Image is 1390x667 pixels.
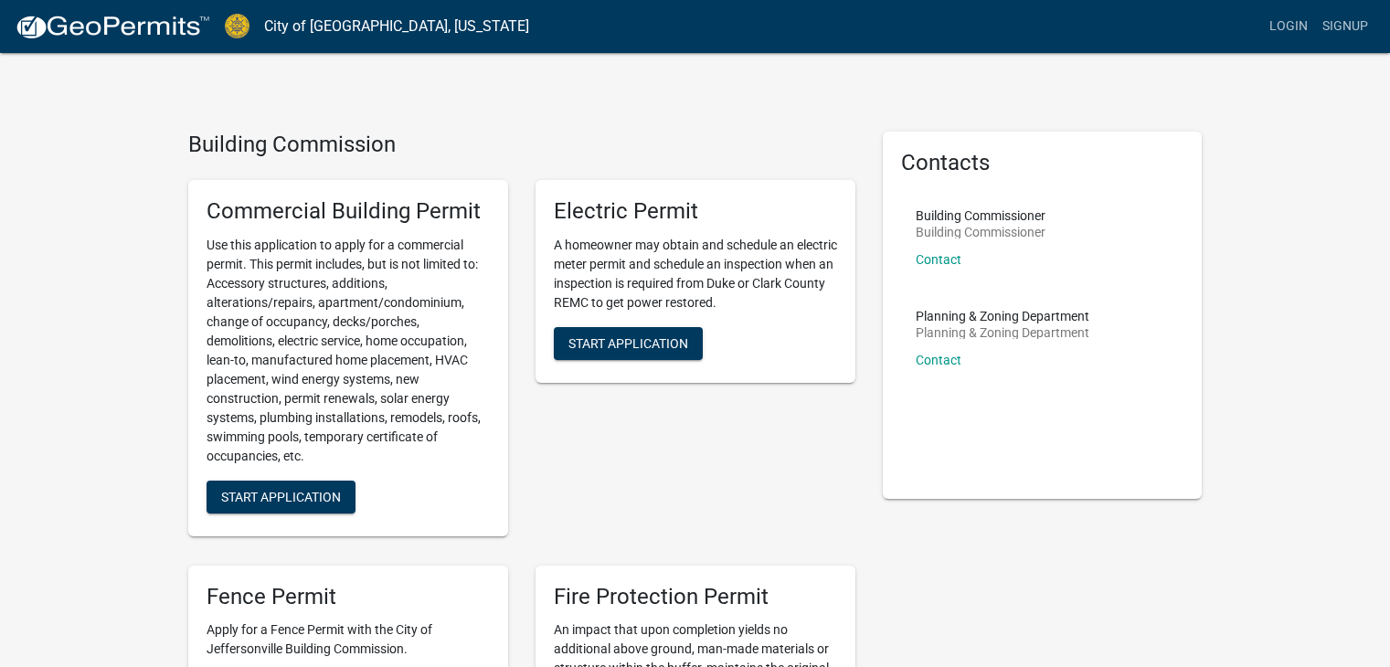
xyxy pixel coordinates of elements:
span: Start Application [221,489,341,503]
p: Planning & Zoning Department [916,310,1089,323]
a: Login [1262,9,1315,44]
p: Building Commissioner [916,209,1045,222]
button: Start Application [554,327,703,360]
p: A homeowner may obtain and schedule an electric meter permit and schedule an inspection when an i... [554,236,837,312]
span: Start Application [568,335,688,350]
a: City of [GEOGRAPHIC_DATA], [US_STATE] [264,11,529,42]
h5: Electric Permit [554,198,837,225]
h4: Building Commission [188,132,855,158]
h5: Fire Protection Permit [554,584,837,610]
a: Contact [916,252,961,267]
h5: Commercial Building Permit [207,198,490,225]
a: Signup [1315,9,1375,44]
p: Building Commissioner [916,226,1045,238]
p: Apply for a Fence Permit with the City of Jeffersonville Building Commission. [207,620,490,659]
p: Planning & Zoning Department [916,326,1089,339]
a: Contact [916,353,961,367]
h5: Contacts [901,150,1184,176]
p: Use this application to apply for a commercial permit. This permit includes, but is not limited t... [207,236,490,466]
img: City of Jeffersonville, Indiana [225,14,249,38]
button: Start Application [207,481,355,513]
h5: Fence Permit [207,584,490,610]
